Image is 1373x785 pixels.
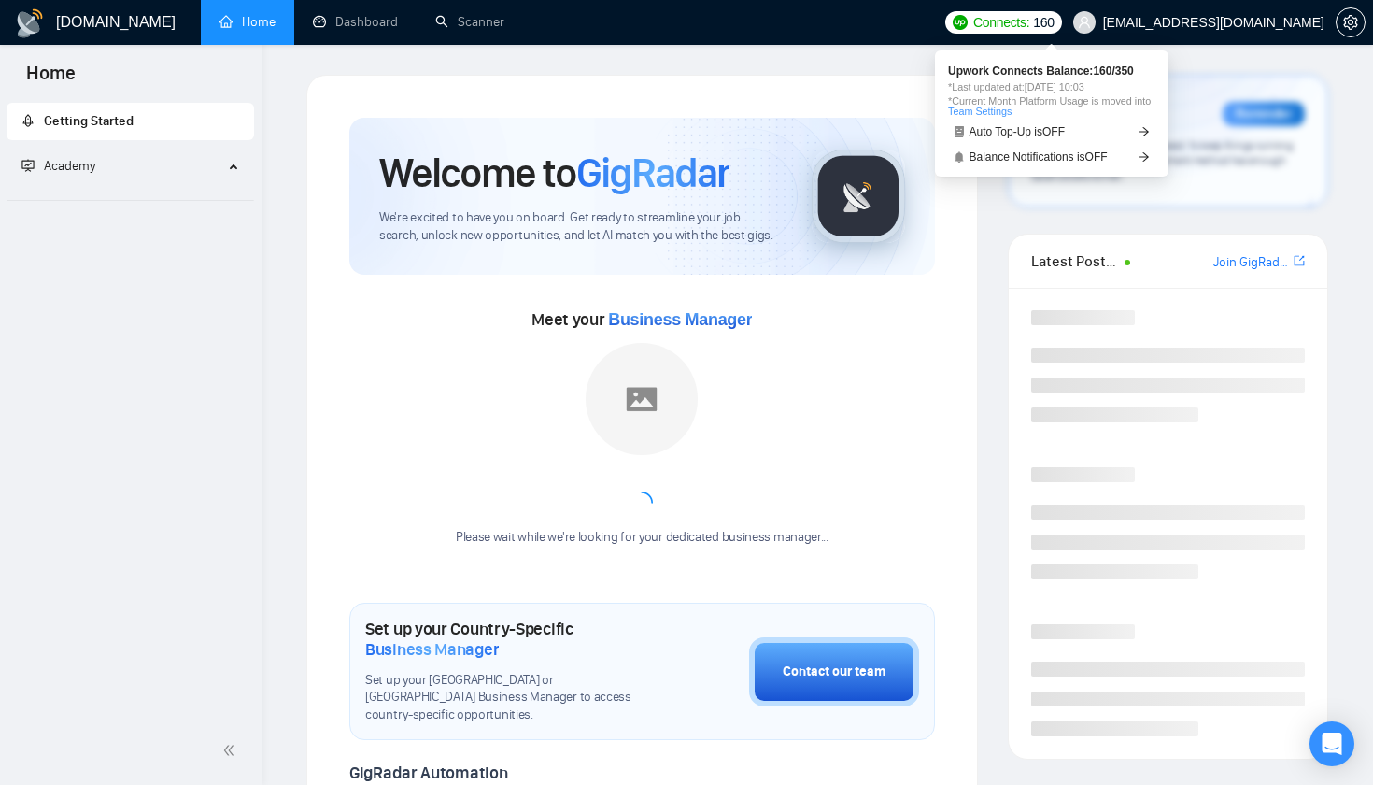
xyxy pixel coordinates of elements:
[576,148,729,198] span: GigRadar
[349,763,507,783] span: GigRadar Automation
[44,113,134,129] span: Getting Started
[954,126,965,137] span: robot
[1294,252,1305,270] a: export
[1139,151,1150,163] span: arrow-right
[948,106,1012,117] a: Team Settings
[1078,16,1091,29] span: user
[973,12,1029,33] span: Connects:
[953,15,968,30] img: upwork-logo.png
[586,343,698,455] img: placeholder.png
[1213,252,1290,273] a: Join GigRadar Slack Community
[379,209,782,245] span: We're excited to have you on board. Get ready to streamline your job search, unlock new opportuni...
[15,8,45,38] img: logo
[948,122,1155,142] a: robotAuto Top-Up isOFFarrow-right
[948,148,1155,167] a: bellBalance Notifications isOFFarrow-right
[365,619,656,660] h1: Set up your Country-Specific
[628,489,656,517] span: loading
[44,158,95,174] span: Academy
[1139,126,1150,137] span: arrow-right
[1309,721,1354,766] div: Open Intercom Messenger
[531,309,752,330] span: Meet your
[1031,138,1294,183] span: Your subscription will be renewed. To keep things running smoothly, make sure your payment method...
[21,158,95,174] span: Academy
[21,114,35,127] span: rocket
[365,672,656,725] span: Set up your [GEOGRAPHIC_DATA] or [GEOGRAPHIC_DATA] Business Manager to access country-specific op...
[749,637,919,706] button: Contact our team
[812,150,905,243] img: gigradar-logo.png
[7,103,254,140] li: Getting Started
[1031,250,1120,273] span: Latest Posts from the GigRadar Community
[1337,15,1365,30] span: setting
[435,14,504,30] a: searchScanner
[948,65,1155,77] span: Upwork Connects Balance: 160 / 350
[1336,15,1366,30] a: setting
[7,193,254,205] li: Academy Homepage
[970,126,1066,137] span: Auto Top-Up is OFF
[970,151,1108,163] span: Balance Notifications is OFF
[1223,102,1305,126] div: Reminder
[445,529,840,547] div: Please wait while we're looking for your dedicated business manager...
[608,310,752,329] span: Business Manager
[948,96,1155,117] span: *Current Month Platform Usage is moved into
[365,639,499,660] span: Business Manager
[222,741,241,760] span: double-left
[11,60,91,99] span: Home
[948,82,1155,93] span: *Last updated at: [DATE] 10:03
[954,151,965,163] span: bell
[1294,253,1305,268] span: export
[1033,12,1054,33] span: 160
[313,14,398,30] a: dashboardDashboard
[783,662,885,682] div: Contact our team
[219,14,276,30] a: homeHome
[21,159,35,172] span: fund-projection-screen
[379,148,729,198] h1: Welcome to
[1336,7,1366,37] button: setting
